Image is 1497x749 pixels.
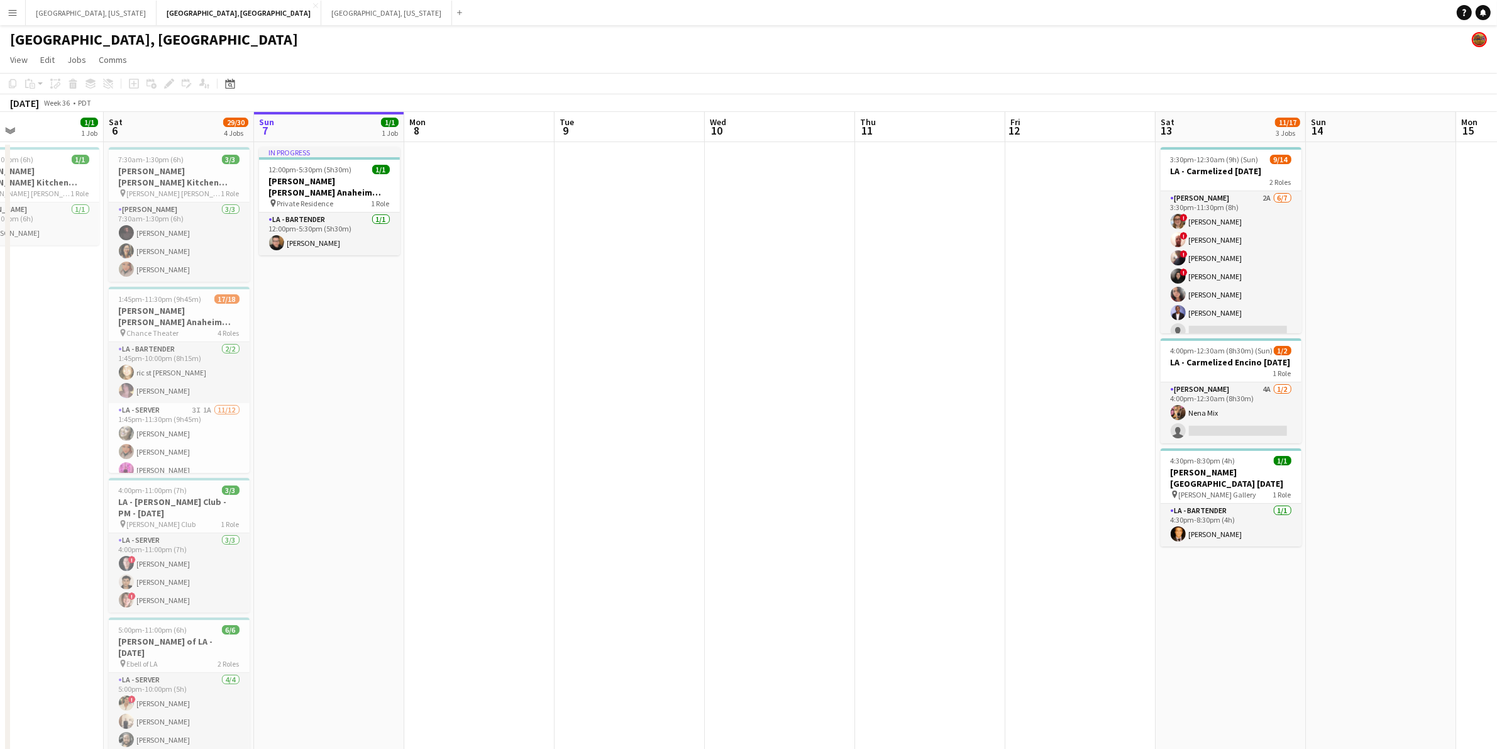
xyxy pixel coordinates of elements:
[10,97,39,109] div: [DATE]
[10,54,28,65] span: View
[78,98,91,108] div: PDT
[67,54,86,65] span: Jobs
[40,54,55,65] span: Edit
[1472,32,1487,47] app-user-avatar: Rollin Hero
[41,98,73,108] span: Week 36
[99,54,127,65] span: Comms
[321,1,452,25] button: [GEOGRAPHIC_DATA], [US_STATE]
[26,1,157,25] button: [GEOGRAPHIC_DATA], [US_STATE]
[35,52,60,68] a: Edit
[94,52,132,68] a: Comms
[62,52,91,68] a: Jobs
[5,52,33,68] a: View
[10,30,298,49] h1: [GEOGRAPHIC_DATA], [GEOGRAPHIC_DATA]
[157,1,321,25] button: [GEOGRAPHIC_DATA], [GEOGRAPHIC_DATA]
